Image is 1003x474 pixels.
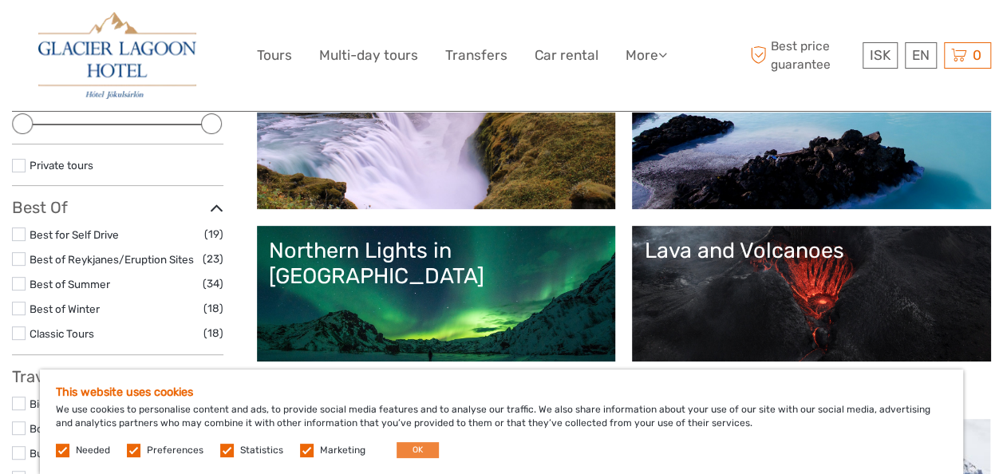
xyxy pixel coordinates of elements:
p: We're away right now. Please check back later! [22,28,180,41]
button: OK [397,442,439,458]
div: Northern Lights in [GEOGRAPHIC_DATA] [269,238,604,290]
a: More [626,44,667,67]
div: We use cookies to personalise content and ads, to provide social media features and to analyse ou... [40,369,963,474]
div: Lava and Volcanoes [644,238,979,263]
a: Boat [30,422,53,435]
a: Lava and Volcanoes [644,238,979,350]
a: Tours [257,44,292,67]
span: ISK [870,47,890,63]
a: Golden Circle [269,85,604,197]
span: (23) [203,250,223,268]
h3: Best Of [12,198,223,217]
a: Transfers [445,44,507,67]
span: (19) [204,225,223,243]
span: (34) [203,275,223,293]
a: Classic Tours [30,327,94,340]
label: Preferences [147,444,203,457]
a: Bus [30,447,49,460]
img: 2790-86ba44ba-e5e5-4a53-8ab7-28051417b7bc_logo_big.jpg [38,12,196,99]
a: Best of Reykjanes/Eruption Sites [30,253,194,266]
span: (18) [203,324,223,342]
span: (18) [203,299,223,318]
a: Bicycle [30,397,65,410]
a: Best of Winter [30,302,100,315]
span: Best price guarantee [746,38,859,73]
h3: Travel Method [12,367,223,386]
label: Marketing [320,444,365,457]
span: 0 [970,47,984,63]
button: Open LiveChat chat widget [184,25,203,44]
label: Statistics [240,444,283,457]
h5: This website uses cookies [56,385,947,399]
a: Lagoons, Nature Baths and Spas [644,85,979,197]
label: Needed [76,444,110,457]
a: Northern Lights in [GEOGRAPHIC_DATA] [269,238,604,350]
div: EN [905,42,937,69]
a: Best for Self Drive [30,228,119,241]
a: Multi-day tours [319,44,418,67]
a: Car rental [535,44,598,67]
a: Private tours [30,159,93,172]
a: Best of Summer [30,278,110,290]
